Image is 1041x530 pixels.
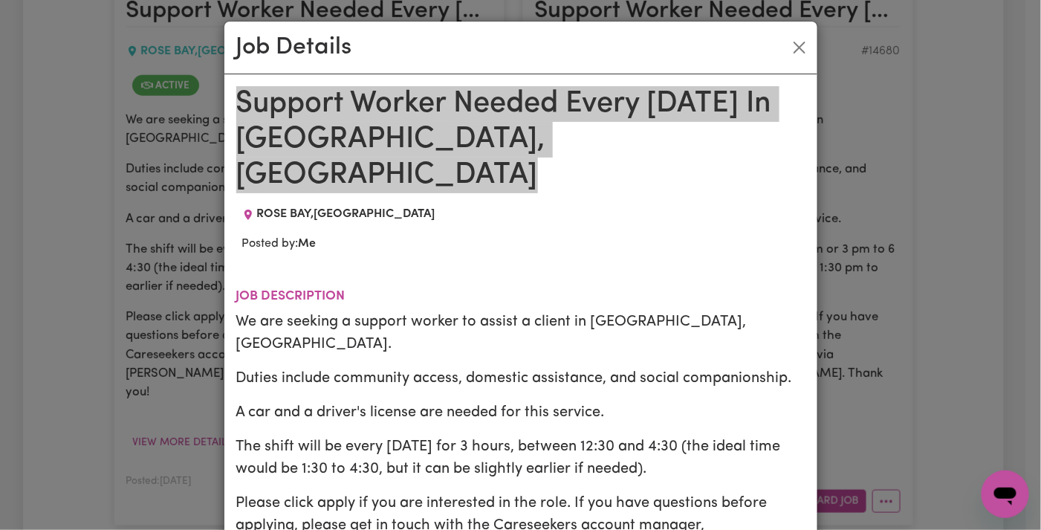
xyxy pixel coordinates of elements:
[236,205,441,223] div: Job location: ROSE BAY, New South Wales
[982,471,1029,518] iframe: Button to launch messaging window
[236,311,805,355] p: We are seeking a support worker to assist a client in [GEOGRAPHIC_DATA], [GEOGRAPHIC_DATA].
[236,367,805,390] p: Duties include community access, domestic assistance, and social companionship.
[242,238,317,250] span: Posted by:
[236,86,805,193] h1: Support Worker Needed Every [DATE] In [GEOGRAPHIC_DATA], [GEOGRAPHIC_DATA]
[788,36,811,59] button: Close
[257,208,435,220] span: ROSE BAY , [GEOGRAPHIC_DATA]
[236,436,805,480] p: The shift will be every [DATE] for 3 hours, between 12:30 and 4:30 (the ideal time would be 1:30 ...
[236,33,352,62] h2: Job Details
[236,401,805,424] p: A car and a driver's license are needed for this service.
[236,288,805,304] h2: Job description
[299,238,317,250] b: Me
